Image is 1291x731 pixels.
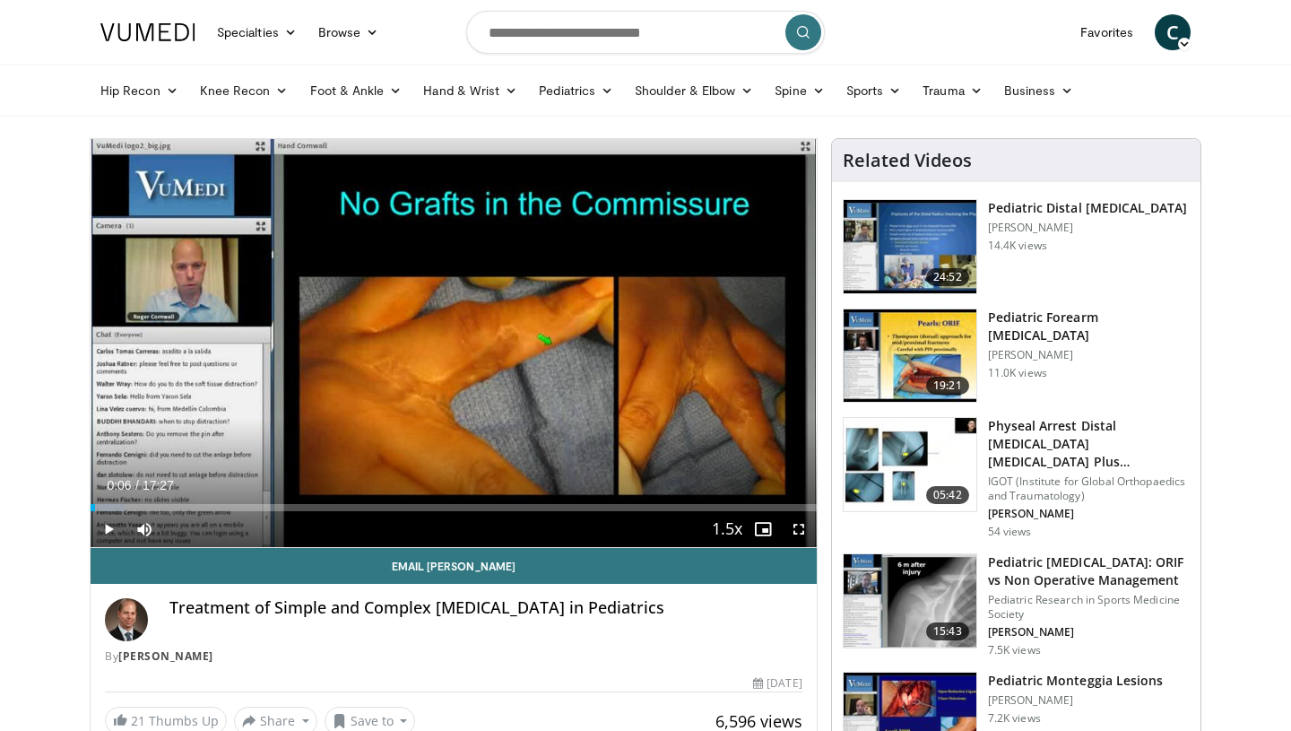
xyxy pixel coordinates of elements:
p: 7.2K views [988,711,1041,726]
a: Shoulder & Elbow [624,73,764,109]
h3: Pediatric [MEDICAL_DATA]: ORIF vs Non Operative Management [988,553,1190,589]
div: Progress Bar [91,504,817,511]
p: [PERSON_NAME] [988,625,1190,640]
a: Favorites [1070,14,1144,50]
img: 669613f4-cb48-4897-9182-144c0e6473a3.150x105_q85_crop-smart_upscale.jpg [844,418,976,511]
a: 24:52 Pediatric Distal [MEDICAL_DATA] [PERSON_NAME] 14.4K views [843,199,1190,294]
a: 15:43 Pediatric [MEDICAL_DATA]: ORIF vs Non Operative Management Pediatric Research in Sports Med... [843,553,1190,657]
span: 24:52 [926,268,969,286]
span: 05:42 [926,486,969,504]
span: / [135,478,139,492]
p: 14.4K views [988,239,1047,253]
span: 21 [131,712,145,729]
a: Sports [836,73,913,109]
a: Foot & Ankle [299,73,413,109]
a: C [1155,14,1191,50]
p: [PERSON_NAME] [988,348,1190,362]
button: Enable picture-in-picture mode [745,511,781,547]
p: 11.0K views [988,366,1047,380]
button: Mute [126,511,162,547]
a: Business [993,73,1085,109]
img: Avatar [105,598,148,641]
a: Email [PERSON_NAME] [91,548,817,584]
input: Search topics, interventions [466,11,825,54]
p: [PERSON_NAME] [988,693,1164,708]
h4: Treatment of Simple and Complex [MEDICAL_DATA] in Pediatrics [169,598,802,618]
a: Hip Recon [90,73,189,109]
a: Knee Recon [189,73,299,109]
a: 05:42 Physeal Arrest Distal [MEDICAL_DATA] [MEDICAL_DATA] Plus Epiphyseolysis IGOT (Institute for... [843,417,1190,539]
a: Spine [764,73,835,109]
h3: Pediatric Forearm [MEDICAL_DATA] [988,309,1190,344]
a: [PERSON_NAME] [118,648,213,664]
a: Browse [308,14,390,50]
button: Playback Rate [709,511,745,547]
div: [DATE] [753,675,801,692]
h3: Pediatric Distal [MEDICAL_DATA] [988,199,1188,217]
p: Pediatric Research in Sports Medicine Society [988,593,1190,622]
span: 17:27 [143,478,174,492]
a: Pediatrics [528,73,624,109]
p: 7.5K views [988,643,1041,657]
div: By [105,648,802,665]
img: a1adf488-03e1-48bc-8767-c070b95a647f.150x105_q85_crop-smart_upscale.jpg [844,200,976,293]
p: [PERSON_NAME] [988,507,1190,521]
a: 19:21 Pediatric Forearm [MEDICAL_DATA] [PERSON_NAME] 11.0K views [843,309,1190,404]
span: 15:43 [926,622,969,640]
h3: Physeal Arrest Distal [MEDICAL_DATA] [MEDICAL_DATA] Plus Epiphyseolysis [988,417,1190,471]
img: VuMedi Logo [100,23,195,41]
video-js: Video Player [91,139,817,548]
span: 0:06 [107,478,131,492]
p: [PERSON_NAME] [988,221,1188,235]
h3: Pediatric Monteggia Lesions [988,672,1164,690]
img: d4995f1d-be65-4124-82a0-555287096bb6.150x105_q85_crop-smart_upscale.jpg [844,554,976,648]
a: Hand & Wrist [412,73,528,109]
button: Fullscreen [781,511,817,547]
h4: Related Videos [843,150,972,171]
a: Trauma [912,73,993,109]
a: Specialties [206,14,308,50]
p: 54 views [988,525,1032,539]
span: 19:21 [926,377,969,395]
button: Play [91,511,126,547]
p: IGOT (Institute for Global Orthopaedics and Traumatology) [988,474,1190,503]
img: 2a845b50-1aca-489d-b8cc-0e42b1fce61d.150x105_q85_crop-smart_upscale.jpg [844,309,976,403]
